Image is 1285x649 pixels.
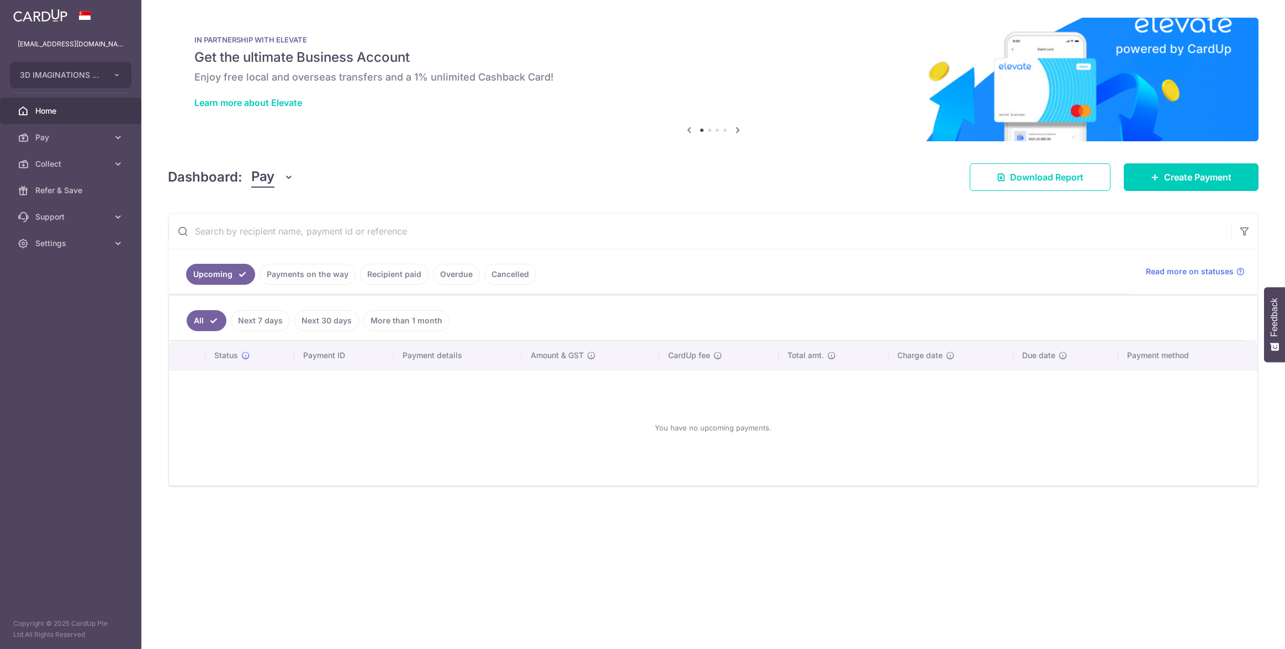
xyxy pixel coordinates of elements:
[787,350,824,361] span: Total amt.
[20,70,102,81] span: 3D IMAGINATIONS PTE. LTD.
[194,49,1232,66] h5: Get the ultimate Business Account
[260,264,356,285] a: Payments on the way
[35,185,108,196] span: Refer & Save
[1010,171,1083,184] span: Download Report
[35,158,108,169] span: Collect
[1124,163,1258,191] a: Create Payment
[897,350,943,361] span: Charge date
[1146,266,1245,277] a: Read more on statuses
[1164,171,1231,184] span: Create Payment
[1146,266,1234,277] span: Read more on statuses
[187,310,226,331] a: All
[484,264,536,285] a: Cancelled
[35,238,108,249] span: Settings
[168,18,1258,141] img: Renovation banner
[394,341,522,370] th: Payment details
[186,264,255,285] a: Upcoming
[1118,341,1257,370] th: Payment method
[1264,287,1285,362] button: Feedback - Show survey
[531,350,584,361] span: Amount & GST
[214,350,238,361] span: Status
[294,310,359,331] a: Next 30 days
[168,214,1231,249] input: Search by recipient name, payment id or reference
[182,379,1244,476] div: You have no upcoming payments.
[35,132,108,143] span: Pay
[363,310,450,331] a: More than 1 month
[18,39,124,50] p: [EMAIL_ADDRESS][DOMAIN_NAME]
[194,71,1232,84] h6: Enjoy free local and overseas transfers and a 1% unlimited Cashback Card!
[433,264,480,285] a: Overdue
[294,341,393,370] th: Payment ID
[1270,298,1279,337] span: Feedback
[251,167,294,188] button: Pay
[13,9,67,22] img: CardUp
[35,105,108,116] span: Home
[35,211,108,222] span: Support
[970,163,1111,191] a: Download Report
[194,35,1232,44] p: IN PARTNERSHIP WITH ELEVATE
[1022,350,1055,361] span: Due date
[194,97,302,108] a: Learn more about Elevate
[231,310,290,331] a: Next 7 days
[168,167,242,187] h4: Dashboard:
[360,264,429,285] a: Recipient paid
[251,167,274,188] span: Pay
[10,62,131,88] button: 3D IMAGINATIONS PTE. LTD.
[668,350,710,361] span: CardUp fee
